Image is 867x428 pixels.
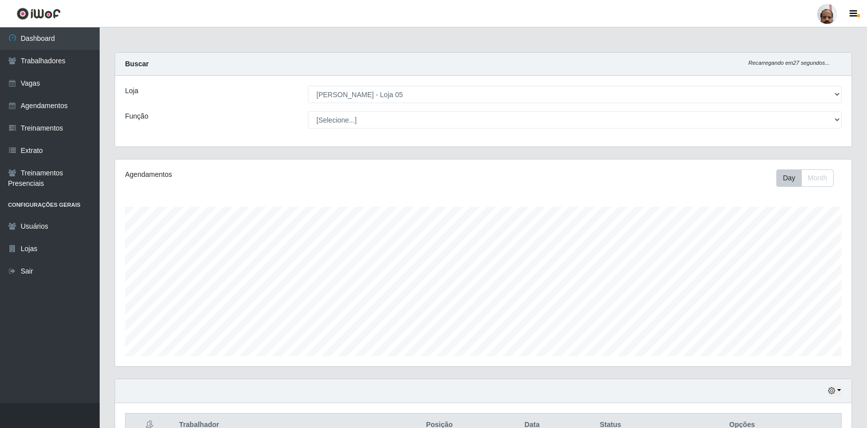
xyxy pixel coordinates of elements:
div: First group [776,169,834,187]
button: Day [776,169,802,187]
i: Recarregando em 27 segundos... [748,60,830,66]
label: Função [125,111,148,122]
button: Month [801,169,834,187]
img: CoreUI Logo [16,7,61,20]
div: Agendamentos [125,169,415,180]
div: Toolbar with button groups [776,169,842,187]
label: Loja [125,86,138,96]
strong: Buscar [125,60,148,68]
